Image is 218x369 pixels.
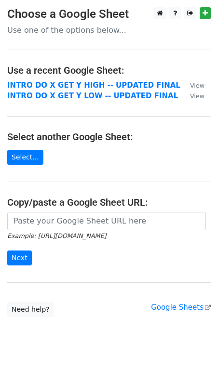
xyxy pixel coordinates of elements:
p: Use one of the options below... [7,25,211,35]
small: Example: [URL][DOMAIN_NAME] [7,232,106,239]
a: INTRO DO X GET Y HIGH -- UPDATED FINAL [7,81,180,90]
a: View [180,92,204,100]
h3: Choose a Google Sheet [7,7,211,21]
input: Paste your Google Sheet URL here [7,212,206,230]
a: Select... [7,150,43,165]
small: View [190,82,204,89]
a: Google Sheets [151,303,211,312]
h4: Copy/paste a Google Sheet URL: [7,197,211,208]
a: INTRO DO X GET Y LOW -- UPDATED FINAL [7,92,178,100]
h4: Select another Google Sheet: [7,131,211,143]
a: View [180,81,204,90]
h4: Use a recent Google Sheet: [7,65,211,76]
input: Next [7,250,32,265]
small: View [190,92,204,100]
a: Need help? [7,302,54,317]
